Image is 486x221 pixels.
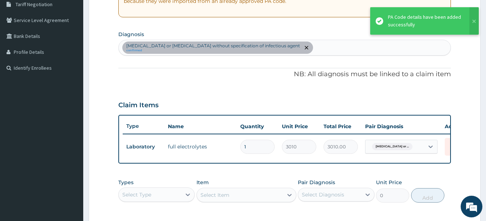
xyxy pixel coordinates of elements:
[123,120,164,133] th: Type
[38,40,122,50] div: Chat with us now
[4,146,138,171] textarea: Type your message and hit 'Enter'
[118,31,144,38] label: Diagnosis
[298,179,335,186] label: Pair Diagnosis
[164,139,237,154] td: full electrolytes
[118,179,134,186] label: Types
[320,119,362,134] th: Total Price
[118,101,159,109] h3: Claim Items
[16,1,52,8] span: Tariff Negotiation
[118,70,451,79] p: NB: All diagnosis must be linked to a claim item
[164,119,237,134] th: Name
[372,143,413,150] span: [MEDICAL_DATA] or ...
[278,119,320,134] th: Unit Price
[362,119,441,134] th: Pair Diagnosis
[119,4,136,21] div: Minimize live chat window
[196,179,209,186] label: Item
[126,49,300,52] small: confirmed
[302,191,344,198] div: Select Diagnosis
[123,140,164,153] td: Laboratory
[441,119,477,134] th: Actions
[237,119,278,134] th: Quantity
[303,44,310,51] span: remove selection option
[126,43,300,49] p: [MEDICAL_DATA] or [MEDICAL_DATA] without specification of infectious agent
[42,65,100,138] span: We're online!
[411,188,444,203] button: Add
[13,36,29,54] img: d_794563401_company_1708531726252_794563401
[122,191,151,198] div: Select Type
[388,13,462,29] div: PA Code details have been added successfully
[376,179,402,186] label: Unit Price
